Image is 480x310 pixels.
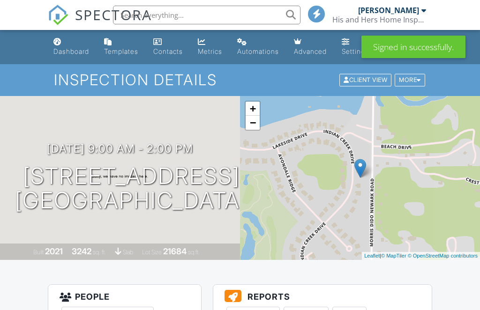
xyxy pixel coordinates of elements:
div: [PERSON_NAME] [358,6,419,15]
div: Metrics [198,47,222,55]
a: Zoom in [246,102,260,116]
div: His and Hers Home Inspections Service LLC [332,15,426,24]
h3: [DATE] 9:00 am - 2:00 pm [47,142,193,155]
div: 21684 [163,246,187,256]
a: Zoom out [246,116,260,130]
a: © OpenStreetMap contributors [408,253,478,258]
div: More [395,74,425,87]
div: Client View [339,74,391,87]
a: Dashboard [50,34,93,60]
div: Advanced [294,47,327,55]
a: Client View [338,76,394,83]
div: Dashboard [53,47,89,55]
a: Automations (Basic) [233,34,283,60]
span: Built [33,249,44,256]
a: Advanced [290,34,330,60]
div: Automations [237,47,279,55]
span: sq.ft. [188,249,200,256]
a: © MapTiler [381,253,406,258]
span: slab [123,249,133,256]
a: Settings [338,34,373,60]
div: Settings [342,47,369,55]
div: Signed in successfully. [361,36,465,58]
div: 2021 [45,246,63,256]
div: 3242 [72,246,91,256]
div: Contacts [153,47,183,55]
h1: Inspection Details [54,72,426,88]
a: Leaflet [364,253,380,258]
a: Contacts [150,34,187,60]
div: Templates [104,47,138,55]
span: Lot Size [142,249,162,256]
span: SPECTORA [75,5,152,24]
a: Templates [100,34,142,60]
span: sq. ft. [93,249,106,256]
h1: [STREET_ADDRESS] [GEOGRAPHIC_DATA] [15,164,247,214]
a: Metrics [194,34,226,60]
input: Search everything... [113,6,300,24]
div: | [362,252,480,260]
a: SPECTORA [48,13,152,32]
img: The Best Home Inspection Software - Spectora [48,5,68,25]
